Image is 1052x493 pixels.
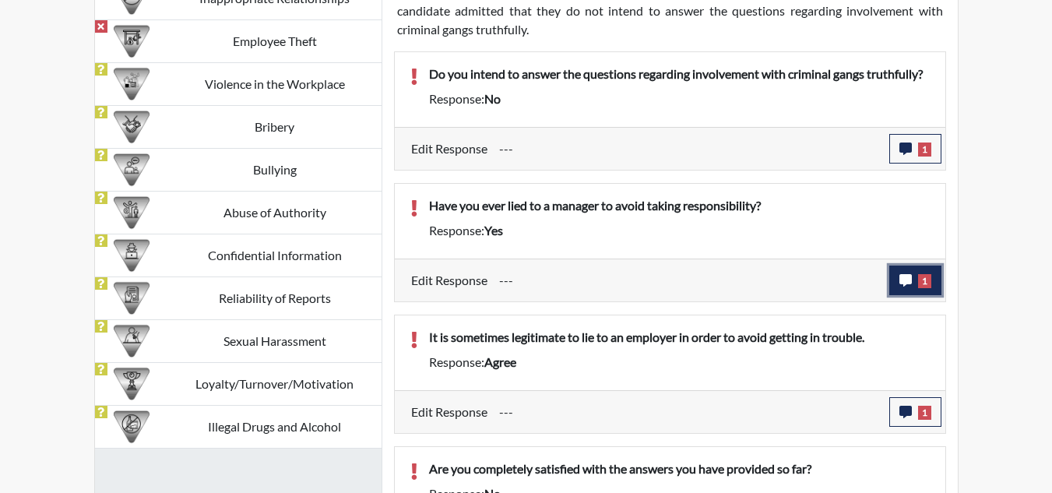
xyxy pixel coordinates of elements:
[114,238,150,273] img: CATEGORY%20ICON-05.742ef3c8.png
[114,366,150,402] img: CATEGORY%20ICON-17.40ef8247.png
[889,397,941,427] button: 1
[487,397,889,427] div: Update the test taker's response, the change might impact the score
[429,65,930,83] p: Do you intend to answer the questions regarding involvement with criminal gangs truthfully?
[114,409,150,445] img: CATEGORY%20ICON-12.0f6f1024.png
[918,406,931,420] span: 1
[114,66,150,102] img: CATEGORY%20ICON-26.eccbb84f.png
[429,328,930,347] p: It is sometimes legitimate to lie to an employer in order to avoid getting in trouble.
[487,134,889,164] div: Update the test taker's response, the change might impact the score
[114,323,150,359] img: CATEGORY%20ICON-23.dd685920.png
[417,353,941,372] div: Response:
[168,105,382,148] td: Bribery
[168,191,382,234] td: Abuse of Authority
[417,221,941,240] div: Response:
[411,266,487,295] label: Edit Response
[487,266,889,295] div: Update the test taker's response, the change might impact the score
[918,143,931,157] span: 1
[484,354,516,369] span: agree
[484,223,503,238] span: yes
[889,134,941,164] button: 1
[114,23,150,59] img: CATEGORY%20ICON-07.58b65e52.png
[168,148,382,191] td: Bullying
[168,62,382,105] td: Violence in the Workplace
[114,109,150,145] img: CATEGORY%20ICON-03.c5611939.png
[168,319,382,362] td: Sexual Harassment
[484,91,501,106] span: no
[889,266,941,295] button: 1
[168,405,382,448] td: Illegal Drugs and Alcohol
[168,362,382,405] td: Loyalty/Turnover/Motivation
[114,195,150,231] img: CATEGORY%20ICON-01.94e51fac.png
[417,90,941,108] div: Response:
[411,134,487,164] label: Edit Response
[168,234,382,276] td: Confidential Information
[918,274,931,288] span: 1
[114,280,150,316] img: CATEGORY%20ICON-20.4a32fe39.png
[411,397,487,427] label: Edit Response
[429,460,930,478] p: Are you completely satisfied with the answers you have provided so far?
[429,196,930,215] p: Have you ever lied to a manager to avoid taking responsibility?
[168,276,382,319] td: Reliability of Reports
[168,19,382,62] td: Employee Theft
[114,152,150,188] img: CATEGORY%20ICON-04.6d01e8fa.png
